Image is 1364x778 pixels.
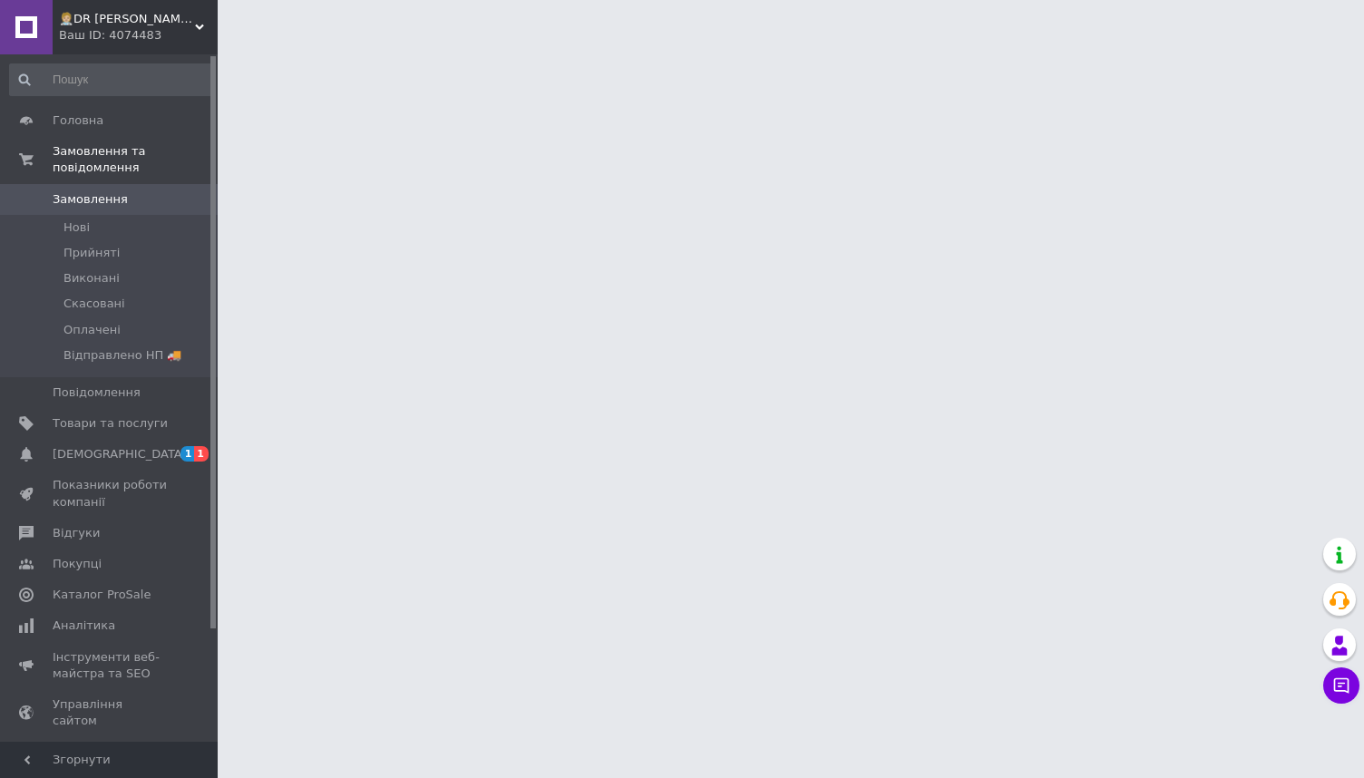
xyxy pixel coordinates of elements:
input: Пошук [9,63,214,96]
span: [DEMOGRAPHIC_DATA] [53,446,187,462]
span: Відгуки [53,525,100,541]
span: Товари та послуги [53,415,168,432]
span: Оплачені [63,322,121,338]
span: 🧑🏼‍⚕️DR Fillers 💉 Магазин для Косметологів [59,11,195,27]
span: Замовлення та повідомлення [53,143,218,176]
span: Виконані [63,270,120,287]
button: Чат з покупцем [1323,667,1359,704]
span: Скасовані [63,296,125,312]
span: Повідомлення [53,384,141,401]
span: Прийняті [63,245,120,261]
div: Ваш ID: 4074483 [59,27,218,44]
span: Покупці [53,556,102,572]
span: Замовлення [53,191,128,208]
span: Показники роботи компанії [53,477,168,510]
span: Управління сайтом [53,696,168,729]
span: Нові [63,219,90,236]
span: Аналітика [53,618,115,634]
span: 1 [180,446,195,462]
span: Інструменти веб-майстра та SEO [53,649,168,682]
span: Головна [53,112,103,129]
span: 1 [194,446,209,462]
span: Відправлено НП 🚚 [63,347,181,364]
span: Каталог ProSale [53,587,151,603]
